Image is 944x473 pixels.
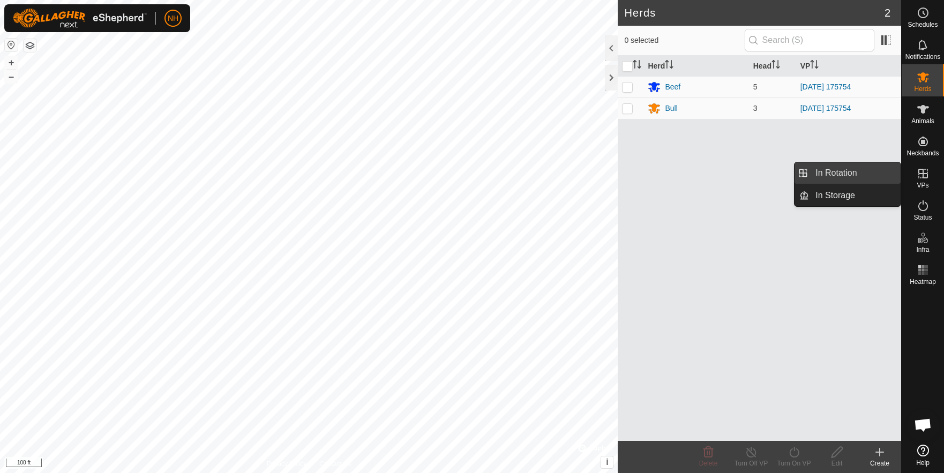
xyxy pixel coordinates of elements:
[906,150,939,156] span: Neckbands
[633,62,641,70] p-sorticon: Activate to sort
[665,103,677,114] div: Bull
[858,459,901,468] div: Create
[795,162,901,184] li: In Rotation
[5,39,18,51] button: Reset Map
[13,9,147,28] img: Gallagher Logo
[606,457,608,467] span: i
[624,35,744,46] span: 0 selected
[905,54,940,60] span: Notifications
[902,440,944,470] a: Help
[168,13,178,24] span: NH
[795,185,901,206] li: In Storage
[319,459,351,469] a: Contact Us
[267,459,307,469] a: Privacy Policy
[771,62,780,70] p-sorticon: Activate to sort
[815,189,855,202] span: In Storage
[800,104,851,112] a: [DATE] 175754
[815,167,857,179] span: In Rotation
[913,214,932,221] span: Status
[601,456,613,468] button: i
[643,56,748,77] th: Herd
[914,86,931,92] span: Herds
[753,82,758,91] span: 5
[5,56,18,69] button: +
[745,29,874,51] input: Search (S)
[796,56,901,77] th: VP
[917,182,928,189] span: VPs
[773,459,815,468] div: Turn On VP
[749,56,796,77] th: Head
[815,459,858,468] div: Edit
[809,185,901,206] a: In Storage
[624,6,884,19] h2: Herds
[910,279,936,285] span: Heatmap
[916,246,929,253] span: Infra
[908,21,938,28] span: Schedules
[699,460,718,467] span: Delete
[911,118,934,124] span: Animals
[730,459,773,468] div: Turn Off VP
[753,104,758,112] span: 3
[800,82,851,91] a: [DATE] 175754
[665,81,680,93] div: Beef
[5,70,18,83] button: –
[24,39,36,52] button: Map Layers
[907,409,939,441] div: Open chat
[885,5,890,21] span: 2
[665,62,673,70] p-sorticon: Activate to sort
[809,162,901,184] a: In Rotation
[810,62,819,70] p-sorticon: Activate to sort
[916,460,930,466] span: Help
